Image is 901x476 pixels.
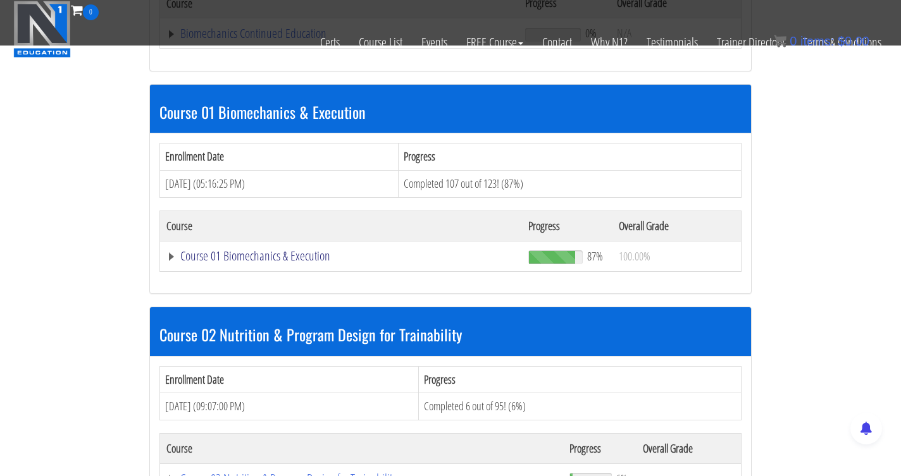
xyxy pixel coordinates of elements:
a: Contact [533,20,581,64]
th: Course [160,211,522,241]
a: Trainer Directory [707,20,793,64]
a: 0 [71,1,99,18]
th: Progress [419,366,742,393]
a: FREE Course [457,20,533,64]
a: Terms & Conditions [793,20,891,64]
span: items: [800,34,834,48]
bdi: 0.00 [838,34,869,48]
h3: Course 01 Biomechanics & Execution [159,104,742,120]
a: Events [412,20,457,64]
a: Why N1? [581,20,637,64]
span: 0 [790,34,797,48]
span: $ [838,34,845,48]
th: Progress [563,433,637,463]
th: Enrollment Date [160,366,419,393]
img: n1-education [13,1,71,58]
td: [DATE] (05:16:25 PM) [160,170,399,197]
a: Testimonials [637,20,707,64]
th: Overall Grade [637,433,741,463]
th: Course [160,433,563,463]
img: icon11.png [774,35,786,47]
th: Progress [522,211,612,241]
th: Progress [398,143,741,171]
a: 0 items: $0.00 [774,34,869,48]
a: Course List [349,20,412,64]
span: 87% [587,249,603,263]
th: Overall Grade [612,211,742,241]
th: Enrollment Date [160,143,399,171]
a: Course 01 Biomechanics & Execution [166,250,516,262]
td: 100.00% [612,241,742,271]
span: 0 [83,4,99,20]
h3: Course 02 Nutrition & Program Design for Trainability [159,326,742,343]
td: [DATE] (09:07:00 PM) [160,393,419,420]
td: Completed 107 out of 123! (87%) [398,170,741,197]
td: Completed 6 out of 95! (6%) [419,393,742,420]
a: Certs [311,20,349,64]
